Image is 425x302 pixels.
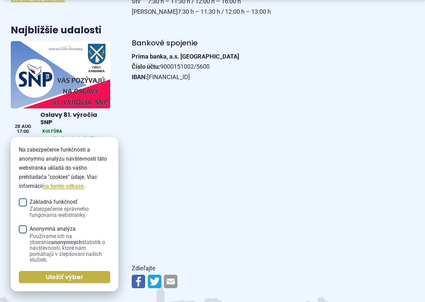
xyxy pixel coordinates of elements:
span: Bankové spojenie [132,38,198,48]
img: Zdieľať na Facebooku [132,275,145,288]
h4: Oslavy 81. výročia SNP [40,111,108,126]
p: Zdieľajte [132,263,370,274]
p: Na zabezpečenie funkčnosti a anonymnú analýzu návštevnosti táto webstránka ukladá do vášho prehli... [19,145,110,191]
a: Oslavy 81. výročia SNP KultúraAreál pri vodnej nádrži Kanianka 28 aug 17:00 [11,41,110,150]
strong: Číslo účtu: [132,63,160,70]
strong: anonymných [51,239,82,245]
span: Uložiť výber [46,273,83,281]
input: Anonymná analýzaPoužívame ich na zbieranieanonymnýchštatistík o návštevnosti, ktoré nám pomáhajú ... [19,225,27,233]
h3: Najbližšie udalosti [11,25,101,36]
a: na tomto odkaze [43,183,84,189]
span: 17:00 [15,129,31,134]
span: Zabezpečenie správneho fungovania webstránky. [30,206,110,218]
span: [PERSON_NAME] [132,7,178,17]
img: Zdieľať e-mailom [164,275,177,288]
button: Uložiť výber [19,271,110,283]
input: Základná funkčnosťZabezpečenie správneho fungovania webstránky. [19,198,27,206]
span: Areál pri vodnej nádrži Kanianka [45,136,108,147]
span: Základná funkčnosť [30,199,110,218]
span: aug [22,124,31,129]
span: Kultúra [40,128,64,135]
span: 28 [15,124,20,129]
span: Anonymná analýza [30,226,110,263]
img: Zdieľať na Twitteri [148,275,161,288]
span: Používame ich na zbieranie štatistík o návštevnosti, ktoré nám pomáhajú v zlepšovaní našich služieb. [30,233,110,263]
strong: IBAN: [132,73,147,80]
strong: Prima banka, a.s. [GEOGRAPHIC_DATA] [132,53,239,60]
p: 9000151002/5600 [FINANCIAL_ID] [132,52,370,82]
